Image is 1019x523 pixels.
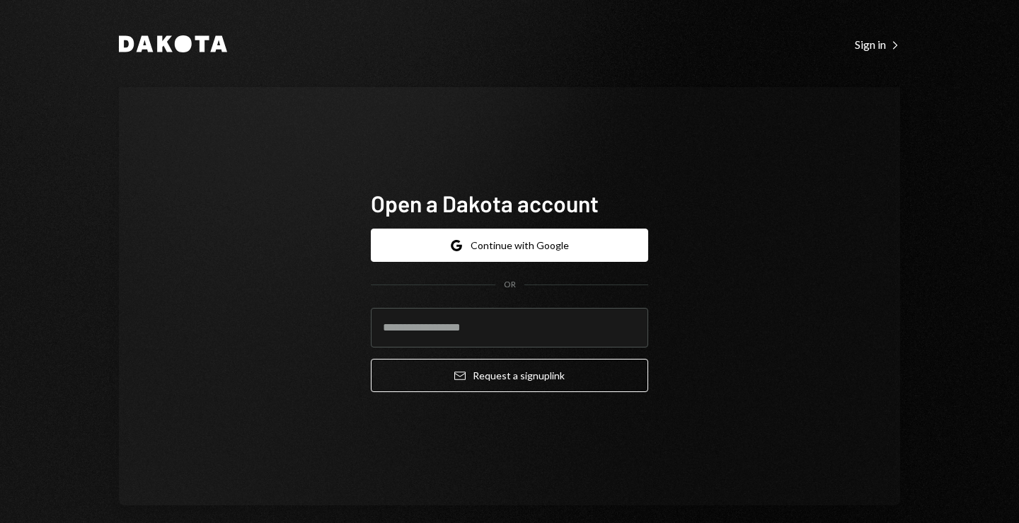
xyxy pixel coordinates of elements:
button: Request a signuplink [371,359,648,392]
h1: Open a Dakota account [371,189,648,217]
div: OR [504,279,516,291]
a: Sign in [855,36,900,52]
button: Continue with Google [371,229,648,262]
div: Sign in [855,38,900,52]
